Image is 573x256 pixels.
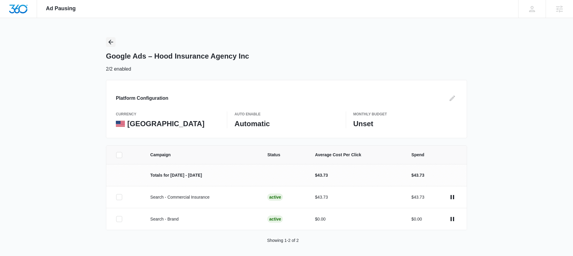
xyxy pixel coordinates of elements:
img: United States [116,121,125,127]
img: website_grey.svg [10,16,14,20]
p: Search - Commercial Insurance [150,194,253,200]
div: Domain: [DOMAIN_NAME] [16,16,66,20]
p: $43.73 [411,194,424,200]
p: $43.73 [315,194,397,200]
p: Automatic [234,119,338,128]
p: currency [116,111,220,117]
img: logo_orange.svg [10,10,14,14]
p: Monthly Budget [353,111,457,117]
button: Back [106,37,116,47]
div: Active [267,215,283,223]
span: Spend [411,152,457,158]
button: actions.pause [448,192,457,202]
button: actions.pause [448,214,457,224]
span: Campaign [150,152,253,158]
p: Showing 1-2 of 2 [267,237,299,244]
p: Unset [353,119,457,128]
p: $0.00 [411,216,422,222]
p: Auto Enable [234,111,338,117]
p: [GEOGRAPHIC_DATA] [127,119,204,128]
img: tab_domain_overview_orange.svg [16,35,21,40]
span: Average Cost Per Click [315,152,397,158]
p: Totals for [DATE] - [DATE] [150,172,253,178]
p: $43.73 [411,172,424,178]
p: $43.73 [315,172,397,178]
span: Ad Pausing [46,5,76,12]
div: Active [267,194,283,201]
button: Edit [448,93,457,103]
h1: Google Ads – Hood Insurance Agency Inc [106,52,249,61]
div: Keywords by Traffic [67,35,101,39]
h3: Platform Configuration [116,95,168,102]
p: 2/2 enabled [106,66,131,73]
span: Status [267,152,300,158]
p: Search - Brand [150,216,253,222]
div: v 4.0.25 [17,10,29,14]
div: Domain Overview [23,35,54,39]
p: $0.00 [315,216,397,222]
img: tab_keywords_by_traffic_grey.svg [60,35,65,40]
